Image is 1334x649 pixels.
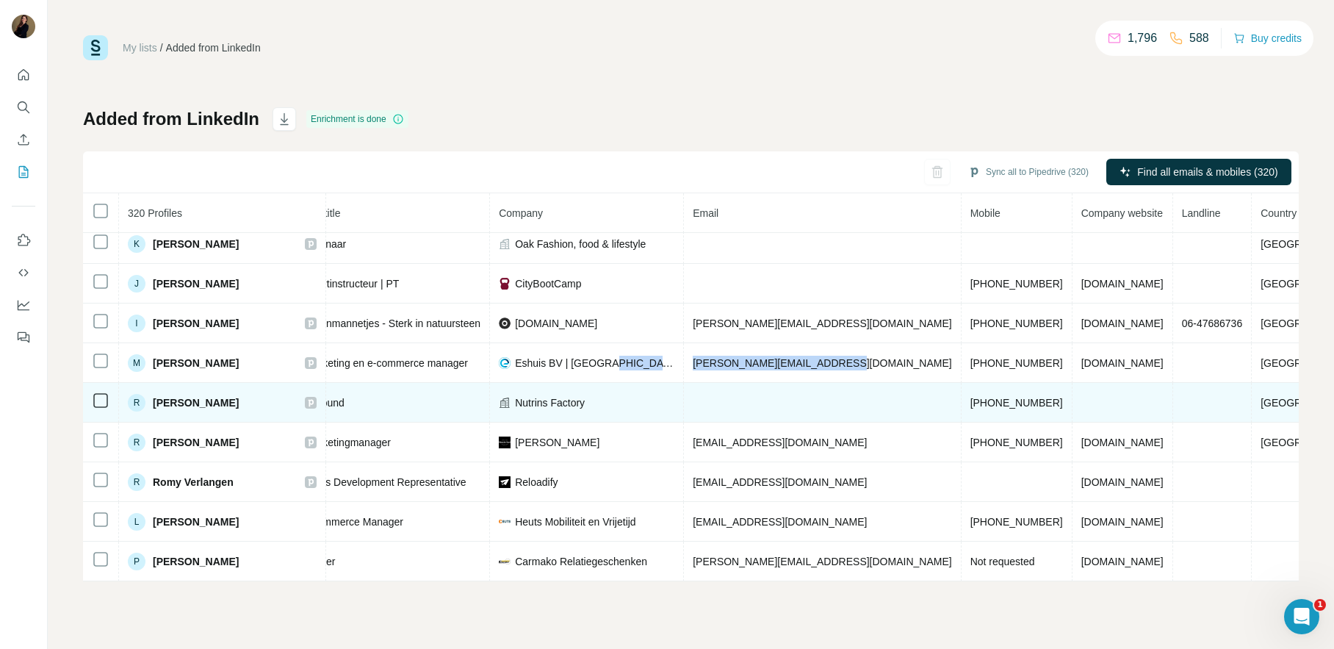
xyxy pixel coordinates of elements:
button: Use Surfe API [12,259,35,286]
span: [PHONE_NUMBER] [970,357,1063,369]
span: [DOMAIN_NAME] [515,316,597,331]
span: Sales Development Representative [305,476,466,488]
div: J [128,275,145,293]
span: [PERSON_NAME][EMAIL_ADDRESS][DOMAIN_NAME] [693,357,951,369]
h1: Added from LinkedIn [83,107,259,131]
span: [EMAIL_ADDRESS][DOMAIN_NAME] [693,476,867,488]
span: Find all emails & mobiles (320) [1137,165,1277,179]
span: Romy Verlangen [153,475,234,490]
button: Use Surfe on LinkedIn [12,227,35,254]
img: company-logo [499,476,511,488]
span: Not requested [970,556,1035,567]
button: Dashboard [12,292,35,318]
img: company-logo [499,437,511,448]
a: My lists [123,42,157,54]
span: [DOMAIN_NAME] [1081,476,1164,488]
button: Feedback [12,324,35,351]
span: [PERSON_NAME] [153,554,239,569]
span: [EMAIL_ADDRESS][DOMAIN_NAME] [693,437,867,448]
span: Carmako Relatiegeschenken [515,554,647,569]
button: Enrich CSV [12,126,35,153]
p: 588 [1189,29,1209,47]
iframe: Intercom live chat [1284,599,1319,634]
li: / [160,40,163,55]
span: Marketing en e-commerce manager [305,357,468,369]
button: Search [12,94,35,121]
button: My lists [12,159,35,185]
span: [DOMAIN_NAME] [1081,556,1164,567]
span: [PHONE_NUMBER] [970,318,1063,329]
div: K [128,235,145,253]
div: R [128,434,145,451]
span: [PERSON_NAME][EMAIL_ADDRESS][DOMAIN_NAME] [693,318,951,329]
span: Landline [1182,207,1221,219]
button: Sync all to Pipedrive (320) [958,161,1099,183]
span: Nutrins Factory [515,395,585,410]
span: 320 Profiles [128,207,182,219]
span: [DOMAIN_NAME] [1081,516,1164,528]
span: [PHONE_NUMBER] [970,278,1063,290]
span: [PERSON_NAME] [153,356,239,370]
span: [PERSON_NAME] [153,395,239,410]
img: company-logo [499,556,511,567]
span: [DOMAIN_NAME] [1081,318,1164,329]
img: Avatar [12,15,35,38]
span: CityBootCamp [515,276,581,291]
span: Country [1261,207,1297,219]
div: L [128,513,145,531]
span: 06-47686736 [1182,318,1243,329]
span: Mobile [970,207,1000,219]
img: Surfe Logo [83,35,108,60]
span: Heuts Mobiliteit en Vrijetijd [515,514,635,529]
span: Marketingmanager [305,437,391,448]
span: [PERSON_NAME] [153,514,239,529]
span: [DOMAIN_NAME] [1081,278,1164,290]
span: [PHONE_NUMBER] [970,397,1063,409]
span: Oak Fashion, food & lifestyle [515,237,646,251]
span: [PERSON_NAME][EMAIL_ADDRESS][DOMAIN_NAME] [693,556,951,567]
span: Email [693,207,718,219]
button: Buy credits [1233,28,1302,49]
span: [PERSON_NAME] [515,435,599,450]
img: company-logo [499,318,511,329]
span: Ecommerce Manager [305,516,403,528]
img: company-logo [499,520,511,523]
div: Added from LinkedIn [166,40,261,55]
div: R [128,473,145,491]
span: [PERSON_NAME] [153,237,239,251]
span: [DOMAIN_NAME] [1081,357,1164,369]
span: Reloadify [515,475,558,490]
span: [PHONE_NUMBER] [970,437,1063,448]
span: [DOMAIN_NAME] [1081,437,1164,448]
img: company-logo [499,278,511,290]
div: Enrichment is done [306,110,408,128]
span: Company [499,207,543,219]
span: [PERSON_NAME] [153,316,239,331]
button: Find all emails & mobiles (320) [1106,159,1291,185]
span: [EMAIL_ADDRESS][DOMAIN_NAME] [693,516,867,528]
div: R [128,394,145,412]
span: [PERSON_NAME] [153,435,239,450]
div: M [128,354,145,372]
span: Steenmannetjes - Sterk in natuursteen [305,318,480,329]
span: 1 [1314,599,1326,611]
span: Sportinstructeur | PT [305,278,399,290]
p: 1,796 [1128,29,1157,47]
img: company-logo [499,357,511,369]
button: Quick start [12,62,35,88]
span: Company website [1081,207,1163,219]
div: P [128,553,145,570]
div: I [128,315,145,332]
span: [PHONE_NUMBER] [970,516,1063,528]
span: Eshuis BV | [GEOGRAPHIC_DATA] [515,356,674,370]
span: [PERSON_NAME] [153,276,239,291]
